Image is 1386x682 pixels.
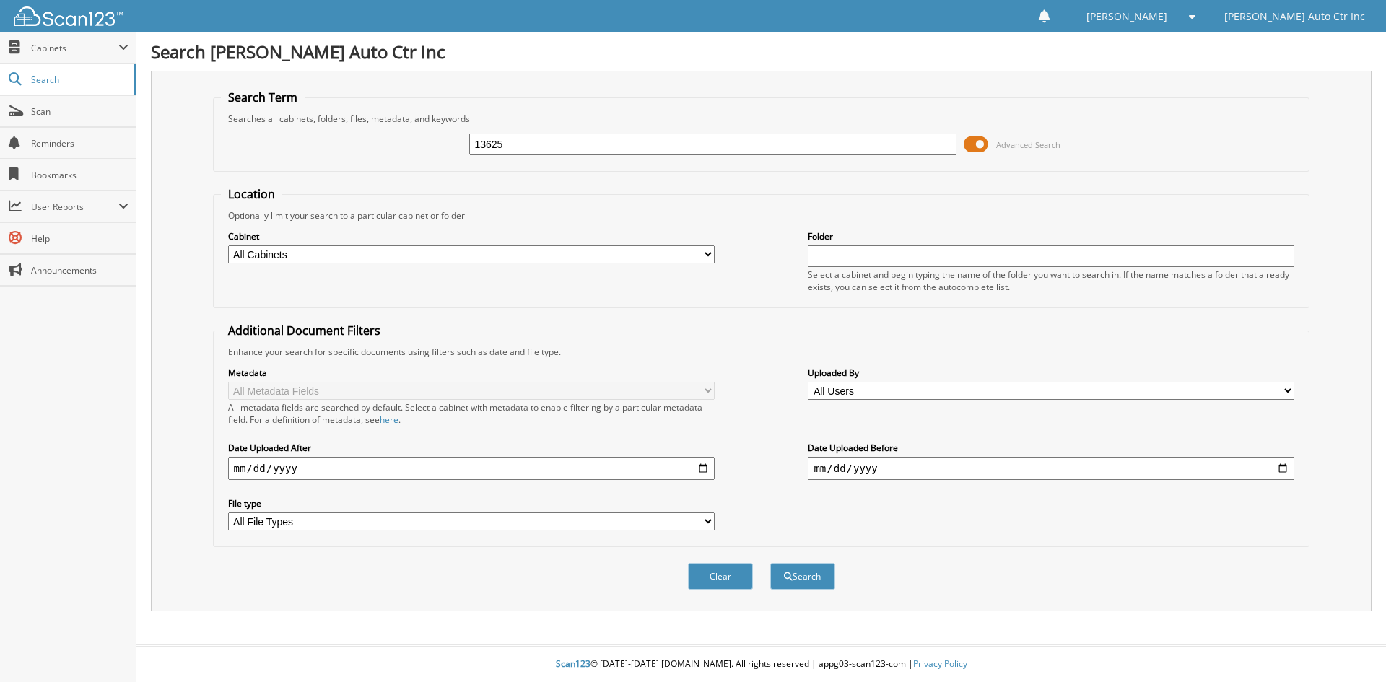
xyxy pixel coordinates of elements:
[136,647,1386,682] div: © [DATE]-[DATE] [DOMAIN_NAME]. All rights reserved | appg03-scan123-com |
[221,89,305,105] legend: Search Term
[228,401,715,426] div: All metadata fields are searched by default. Select a cabinet with metadata to enable filtering b...
[31,264,128,276] span: Announcements
[31,201,118,213] span: User Reports
[808,230,1294,242] label: Folder
[31,105,128,118] span: Scan
[228,367,715,379] label: Metadata
[808,442,1294,454] label: Date Uploaded Before
[228,497,715,510] label: File type
[228,442,715,454] label: Date Uploaded After
[1086,12,1167,21] span: [PERSON_NAME]
[31,137,128,149] span: Reminders
[556,657,590,670] span: Scan123
[380,414,398,426] a: here
[221,113,1302,125] div: Searches all cabinets, folders, files, metadata, and keywords
[688,563,753,590] button: Clear
[221,323,388,338] legend: Additional Document Filters
[996,139,1060,150] span: Advanced Search
[151,40,1372,64] h1: Search [PERSON_NAME] Auto Ctr Inc
[808,457,1294,480] input: end
[31,74,126,86] span: Search
[1314,613,1386,682] iframe: Chat Widget
[228,457,715,480] input: start
[221,186,282,202] legend: Location
[808,268,1294,293] div: Select a cabinet and begin typing the name of the folder you want to search in. If the name match...
[14,6,123,26] img: scan123-logo-white.svg
[228,230,715,242] label: Cabinet
[770,563,835,590] button: Search
[1224,12,1365,21] span: [PERSON_NAME] Auto Ctr Inc
[808,367,1294,379] label: Uploaded By
[31,232,128,245] span: Help
[913,657,967,670] a: Privacy Policy
[221,346,1302,358] div: Enhance your search for specific documents using filters such as date and file type.
[31,42,118,54] span: Cabinets
[31,169,128,181] span: Bookmarks
[221,209,1302,222] div: Optionally limit your search to a particular cabinet or folder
